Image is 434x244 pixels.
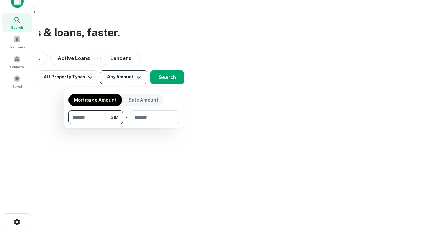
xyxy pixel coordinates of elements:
[128,96,158,104] p: Sale Amount
[111,114,118,120] span: $1M
[400,190,434,222] iframe: Chat Widget
[74,96,117,104] p: Mortgage Amount
[126,110,128,124] div: -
